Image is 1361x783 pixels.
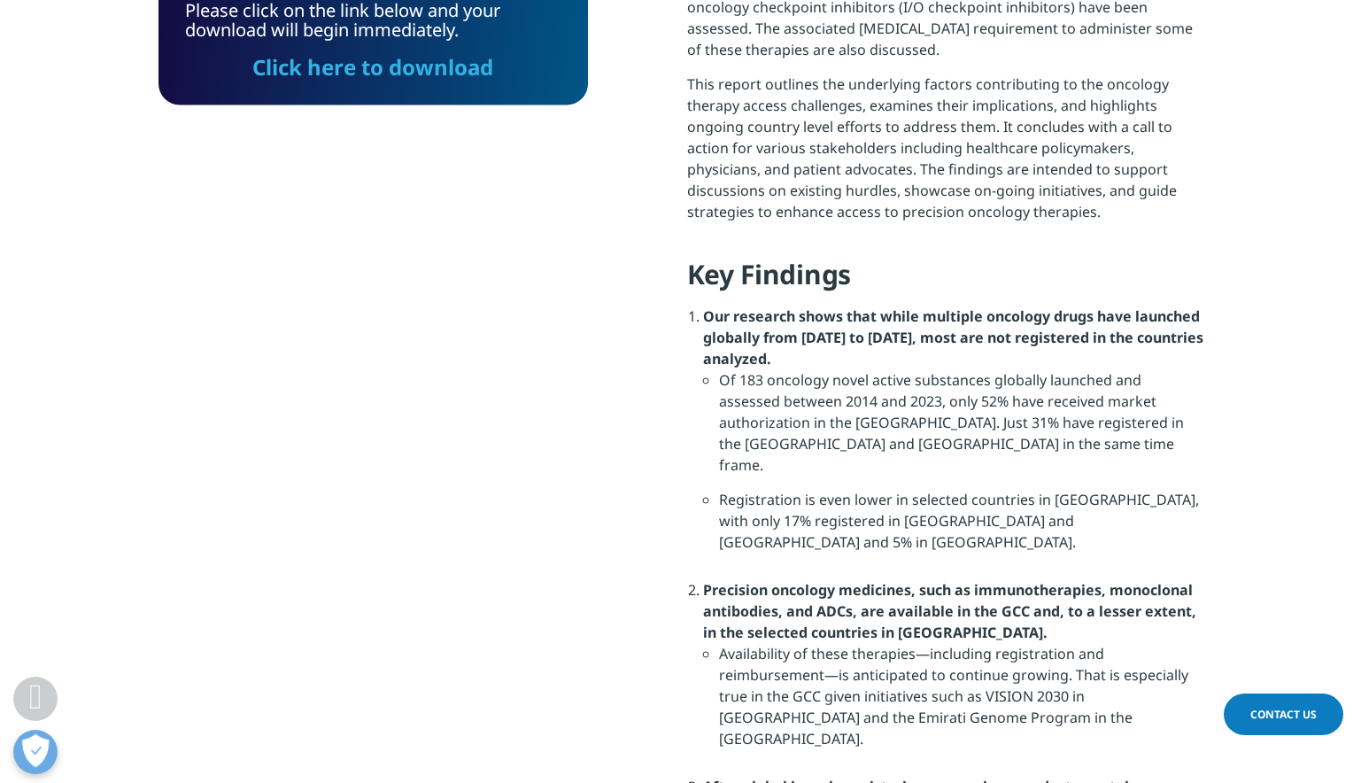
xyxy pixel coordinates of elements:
a: Click here to download [252,51,493,81]
li: Availability of these therapies—including registration and reimbursement—is anticipated to contin... [719,643,1203,763]
strong: Our research shows that while multiple oncology drugs have launched globally from [DATE] to [DATE... [703,306,1203,368]
h4: Key Findings [687,257,1203,306]
span: Contact Us [1250,707,1317,722]
li: Of 183 oncology novel active substances globally launched and assessed between 2014 and 2023, onl... [719,369,1203,489]
p: This report outlines the underlying factors contributing to the oncology therapy access challenge... [687,74,1203,236]
li: Registration is even lower in selected countries in [GEOGRAPHIC_DATA], with only 17% registered i... [719,489,1203,566]
button: Open Preferences [13,730,58,774]
strong: Precision oncology medicines, such as immunotherapies, monoclonal antibodies, and ADCs, are avail... [703,580,1196,642]
a: Contact Us [1224,694,1343,735]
